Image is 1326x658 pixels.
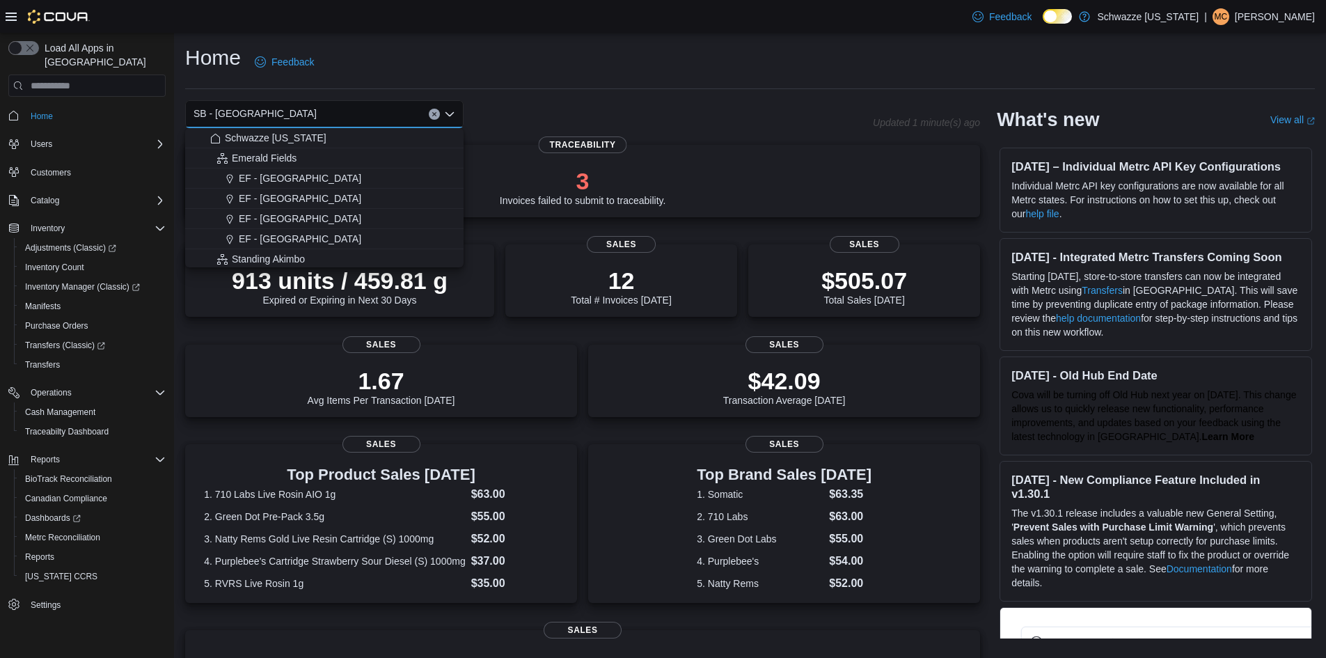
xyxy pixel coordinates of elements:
dt: 5. RVRS Live Rosin 1g [204,577,465,590]
button: Users [3,134,171,154]
img: Cova [28,10,90,24]
p: 3 [500,167,666,195]
span: Purchase Orders [25,320,88,331]
span: Inventory [31,223,65,234]
dt: 1. 710 Labs Live Rosin AIO 1g [204,487,465,501]
a: Dashboards [19,510,86,526]
span: MC [1215,8,1228,25]
span: [US_STATE] CCRS [25,571,97,582]
span: Dashboards [19,510,166,526]
button: Customers [3,162,171,182]
span: Inventory Count [25,262,84,273]
span: Schwazze [US_STATE] [225,131,326,145]
dt: 4. Purplebee's [697,554,823,568]
span: Emerald Fields [232,151,297,165]
button: Home [3,105,171,125]
a: Feedback [967,3,1037,31]
h3: [DATE] - Integrated Metrc Transfers Coming Soon [1011,250,1300,264]
dd: $54.00 [829,553,871,570]
span: Transfers [25,359,60,370]
button: Inventory [3,219,171,238]
span: Inventory Count [19,259,166,276]
span: Sales [342,336,420,353]
span: SB - [GEOGRAPHIC_DATA] [194,105,317,122]
button: [US_STATE] CCRS [14,567,171,586]
button: Transfers [14,355,171,375]
p: | [1204,8,1207,25]
span: Sales [544,622,622,639]
button: Standing Akimbo [185,249,464,269]
a: Canadian Compliance [19,490,113,507]
span: Customers [31,167,71,178]
button: Emerald Fields [185,148,464,169]
a: Feedback [249,48,319,76]
button: Schwazze [US_STATE] [185,128,464,148]
button: Close list of options [444,109,455,120]
button: Traceabilty Dashboard [14,422,171,441]
span: Inventory Manager (Classic) [25,281,140,292]
dd: $63.00 [829,508,871,525]
a: BioTrack Reconciliation [19,471,118,487]
dd: $35.00 [471,575,558,592]
button: Reports [14,547,171,567]
h3: Top Brand Sales [DATE] [697,467,871,483]
span: Users [25,136,166,152]
span: Customers [25,164,166,181]
div: Michael Cornelius [1213,8,1229,25]
a: Adjustments (Classic) [19,240,122,256]
button: Catalog [25,192,65,209]
span: Operations [25,384,166,401]
span: Reports [19,549,166,565]
h3: Top Product Sales [DATE] [204,467,558,483]
a: help documentation [1056,313,1141,324]
a: Cash Management [19,404,101,421]
span: BioTrack Reconciliation [25,473,112,485]
span: Settings [31,600,61,611]
button: Canadian Compliance [14,489,171,508]
dd: $63.35 [829,486,871,503]
p: [PERSON_NAME] [1235,8,1315,25]
span: Washington CCRS [19,568,166,585]
a: View allExternal link [1270,114,1315,125]
a: Transfers [19,357,65,373]
button: EF - [GEOGRAPHIC_DATA] [185,169,464,189]
span: Sales [342,436,420,453]
span: Adjustments (Classic) [19,240,166,256]
a: Inventory Count [19,259,90,276]
div: Transaction Average [DATE] [723,367,846,406]
button: BioTrack Reconciliation [14,469,171,489]
span: Home [25,107,166,124]
p: 913 units / 459.81 g [232,267,448,295]
dt: 2. 710 Labs [697,510,823,524]
span: Cova will be turning off Old Hub next year on [DATE]. This change allows us to quickly release ne... [1011,389,1296,442]
span: Cash Management [25,407,95,418]
button: Inventory Count [14,258,171,277]
div: Total # Invoices [DATE] [571,267,671,306]
dt: 2. Green Dot Pre-Pack 3.5g [204,510,465,524]
p: Starting [DATE], store-to-store transfers can now be integrated with Metrc using in [GEOGRAPHIC_D... [1011,269,1300,339]
button: EF - [GEOGRAPHIC_DATA] [185,229,464,249]
button: EF - [GEOGRAPHIC_DATA] [185,209,464,229]
button: Purchase Orders [14,316,171,336]
h3: [DATE] - Old Hub End Date [1011,368,1300,382]
p: $505.07 [821,267,907,295]
p: 12 [571,267,671,295]
a: Manifests [19,298,66,315]
span: Inventory Manager (Classic) [19,279,166,295]
dt: 3. Natty Rems Gold Live Resin Cartridge (S) 1000mg [204,532,465,546]
button: Users [25,136,58,152]
span: BioTrack Reconciliation [19,471,166,487]
a: Customers [25,164,77,181]
p: 1.67 [308,367,455,395]
button: Manifests [14,297,171,316]
div: Expired or Expiring in Next 30 Days [232,267,448,306]
span: Traceability [539,136,627,153]
a: Learn More [1202,431,1254,442]
span: Traceabilty Dashboard [25,426,109,437]
dd: $52.00 [471,531,558,547]
span: Operations [31,387,72,398]
button: Reports [3,450,171,469]
strong: Prevent Sales with Purchase Limit Warning [1013,522,1213,533]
